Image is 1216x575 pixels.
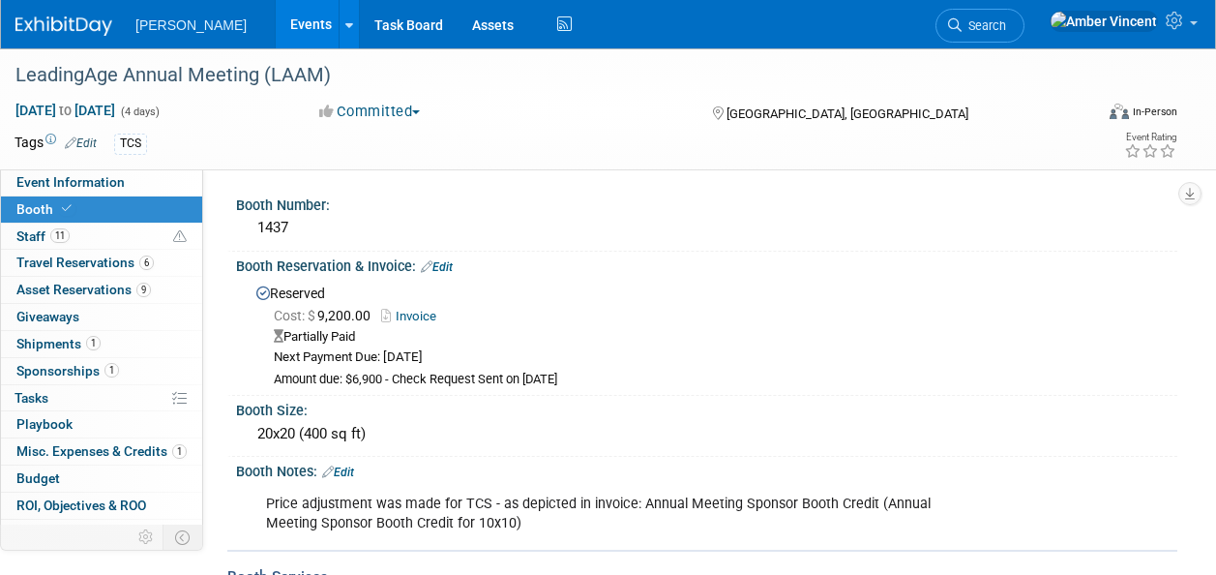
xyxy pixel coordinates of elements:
[236,252,1177,277] div: Booth Reservation & Invoice:
[1,224,202,250] a: Staff11
[236,457,1177,482] div: Booth Notes:
[163,525,203,550] td: Toggle Event Tabs
[16,470,60,486] span: Budget
[1110,104,1129,119] img: Format-Inperson.png
[16,201,75,217] span: Booth
[16,363,119,378] span: Sponsorships
[421,260,453,274] a: Edit
[139,256,154,270] span: 6
[99,525,113,539] span: 3
[274,308,317,323] span: Cost: $
[1,169,202,196] a: Event Information
[727,106,968,121] span: [GEOGRAPHIC_DATA], [GEOGRAPHIC_DATA]
[1,385,202,411] a: Tasks
[135,17,247,33] span: [PERSON_NAME]
[251,279,1163,388] div: Reserved
[15,102,116,119] span: [DATE] [DATE]
[1,250,202,276] a: Travel Reservations6
[1,411,202,438] a: Playbook
[16,282,151,297] span: Asset Reservations
[935,9,1024,43] a: Search
[16,443,187,459] span: Misc. Expenses & Credits
[274,372,1163,388] div: Amount due: $6,900 - Check Request Sent on [DATE]
[119,106,160,118] span: (4 days)
[56,103,74,118] span: to
[251,419,1163,449] div: 20x20 (400 sq ft)
[86,336,101,350] span: 1
[1,439,202,465] a: Misc. Expenses & Credits1
[1,331,202,357] a: Shipments1
[15,133,97,155] td: Tags
[104,363,119,378] span: 1
[322,466,354,479] a: Edit
[251,213,1163,243] div: 1437
[16,174,125,190] span: Event Information
[16,416,73,432] span: Playbook
[16,498,146,513] span: ROI, Objectives & ROO
[16,525,113,540] span: Attachments
[274,348,1163,367] div: Next Payment Due: [DATE]
[1,493,202,519] a: ROI, Objectives & ROO
[16,309,79,324] span: Giveaways
[1,277,202,303] a: Asset Reservations9
[1,358,202,384] a: Sponsorships1
[1132,105,1177,119] div: In-Person
[962,18,1006,33] span: Search
[130,525,163,550] td: Personalize Event Tab Strip
[15,390,48,406] span: Tasks
[62,203,72,214] i: Booth reservation complete
[65,136,97,150] a: Edit
[236,191,1177,215] div: Booth Number:
[252,485,991,543] div: Price adjustment was made for TCS - as depicted in invoice: Annual Meeting Sponsor Booth Credit (...
[312,102,428,122] button: Committed
[173,228,187,246] span: Potential Scheduling Conflict -- at least one attendee is tagged in another overlapping event.
[50,228,70,243] span: 11
[114,134,147,154] div: TCS
[381,309,446,323] a: Invoice
[1008,101,1177,130] div: Event Format
[172,444,187,459] span: 1
[1,466,202,492] a: Budget
[1124,133,1176,142] div: Event Rating
[1050,11,1158,32] img: Amber Vincent
[274,328,1163,347] div: Partially Paid
[274,308,378,323] span: 9,200.00
[1,197,202,223] a: Booth
[9,58,1078,93] div: LeadingAge Annual Meeting (LAAM)
[16,228,70,244] span: Staff
[1,304,202,330] a: Giveaways
[236,396,1177,420] div: Booth Size:
[1,520,202,546] a: Attachments3
[16,336,101,351] span: Shipments
[15,16,112,36] img: ExhibitDay
[136,283,151,297] span: 9
[16,255,154,270] span: Travel Reservations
